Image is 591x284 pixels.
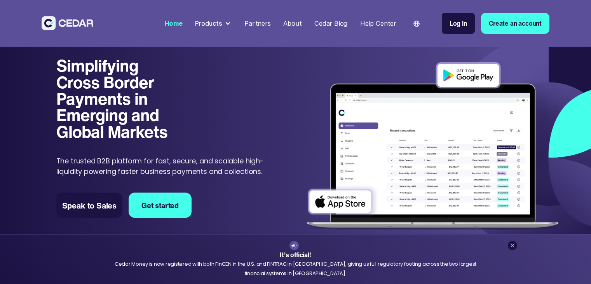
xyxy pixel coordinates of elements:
[283,19,302,28] div: About
[280,15,305,32] a: About
[165,19,183,28] div: Home
[56,57,185,140] h1: Simplifying Cross Border Payments in Emerging and Global Markets
[244,19,271,28] div: Partners
[450,19,467,28] div: Log in
[161,15,186,32] a: Home
[357,15,399,32] a: Help Center
[56,156,270,177] p: The trusted B2B platform for fast, secure, and scalable high-liquidity powering faster business p...
[314,19,347,28] div: Cedar Blog
[481,13,549,34] a: Create an account
[129,193,191,218] a: Get started
[311,15,351,32] a: Cedar Blog
[192,16,235,32] div: Products
[413,21,420,27] img: world icon
[56,193,122,218] a: Speak to Sales
[360,19,396,28] div: Help Center
[241,15,274,32] a: Partners
[302,57,564,236] img: Dashboard of transactions
[195,19,222,28] div: Products
[442,13,475,34] a: Log in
